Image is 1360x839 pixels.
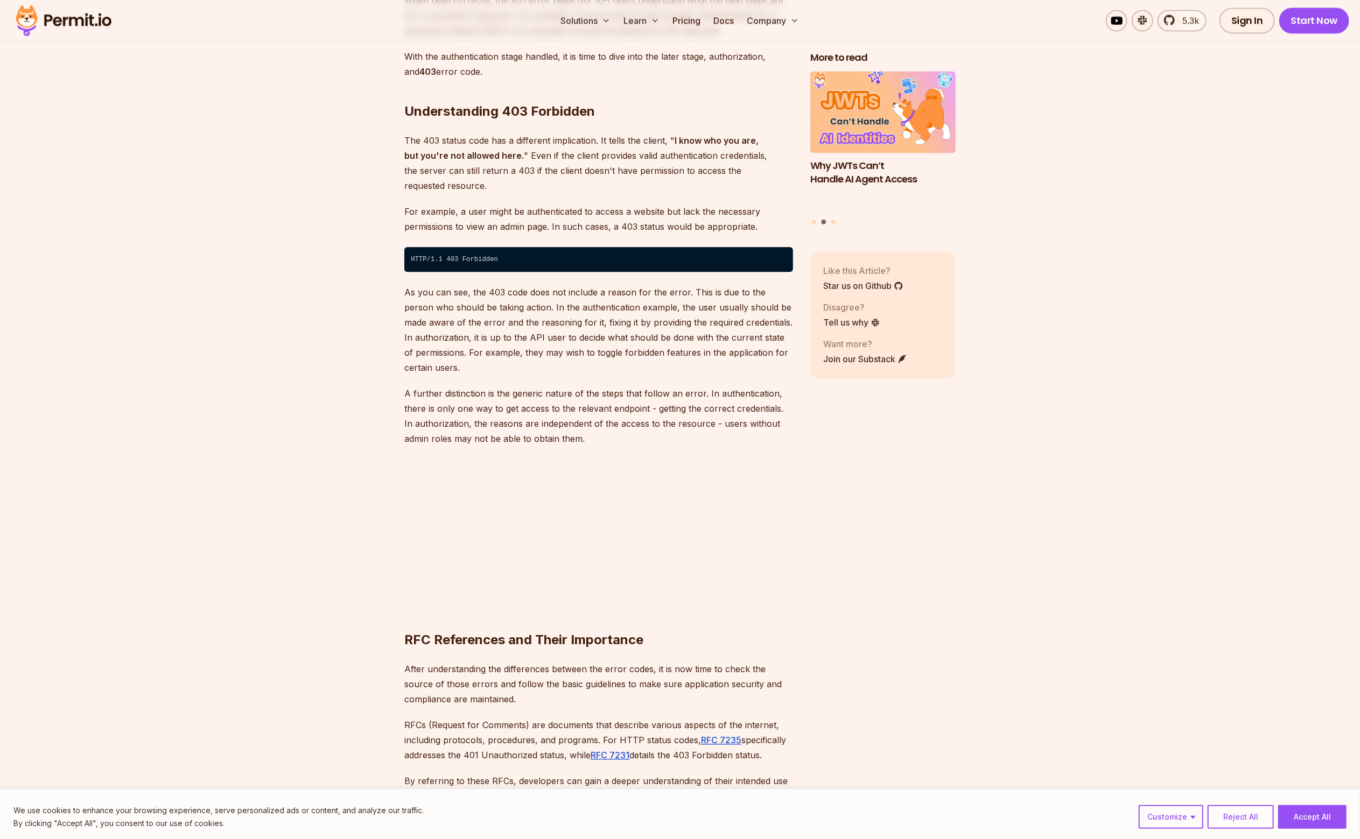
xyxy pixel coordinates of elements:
a: Start Now [1279,8,1350,33]
button: Solutions [556,10,615,31]
a: Pricing [668,10,705,31]
h2: More to read [810,52,956,65]
p: By clicking "Accept All", you consent to our use of cookies. [13,817,424,830]
p: Disagree? [823,301,880,314]
img: Why JWTs Can’t Handle AI Agent Access [810,72,956,153]
button: Company [742,10,803,31]
iframe: https://lu.ma/embed/calendar/cal-osivJJtYL9hKgx6/events [404,457,727,618]
code: HTTP/1.1 403 Forbidden [404,247,793,272]
p: RFCs (Request for Comments) are documents that describe various aspects of the internet, includin... [404,717,793,763]
a: 5.3k [1158,10,1207,31]
h2: Understanding 403 Forbidden [404,60,793,120]
p: By referring to these RFCs, developers can gain a deeper understanding of their intended use and ... [404,773,793,819]
button: Customize [1139,805,1203,829]
p: With the authentication stage handled, it is time to dive into the later stage, authorization, an... [404,49,793,79]
button: Accept All [1278,805,1347,829]
p: The 403 status code has a different implication. It tells the client, " " Even if the client prov... [404,133,793,193]
a: Tell us why [823,316,880,329]
p: After understanding the differences between the error codes, it is now time to check the source o... [404,661,793,707]
button: Go to slide 3 [831,220,836,224]
p: A further distinction is the generic nature of the steps that follow an error. In authentication,... [404,386,793,446]
button: Go to slide 2 [822,220,826,224]
div: Posts [810,72,956,226]
h3: Why JWTs Can’t Handle AI Agent Access [810,159,956,186]
p: As you can see, the 403 code does not include a reason for the error. This is due to the person w... [404,285,793,375]
a: RFC 7235 [701,735,741,745]
img: Permit logo [11,2,116,39]
button: Learn [619,10,664,31]
a: Join our Substack [823,352,907,365]
a: Sign In [1219,8,1275,33]
h2: RFC References and Their Importance [404,588,793,648]
a: Docs [709,10,738,31]
strong: 403 [419,66,436,77]
p: We use cookies to enhance your browsing experience, serve personalized ads or content, and analyz... [13,804,424,817]
a: Why JWTs Can’t Handle AI Agent AccessWhy JWTs Can’t Handle AI Agent Access [810,72,956,213]
p: Want more? [823,337,907,350]
button: Go to slide 1 [812,220,816,224]
a: RFC 7231 [591,750,629,760]
p: For example, a user might be authenticated to access a website but lack the necessary permissions... [404,204,793,234]
p: Like this Article? [823,264,903,277]
li: 2 of 3 [810,72,956,213]
a: Star us on Github [823,279,903,292]
span: 5.3k [1176,14,1199,27]
button: Reject All [1208,805,1274,829]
